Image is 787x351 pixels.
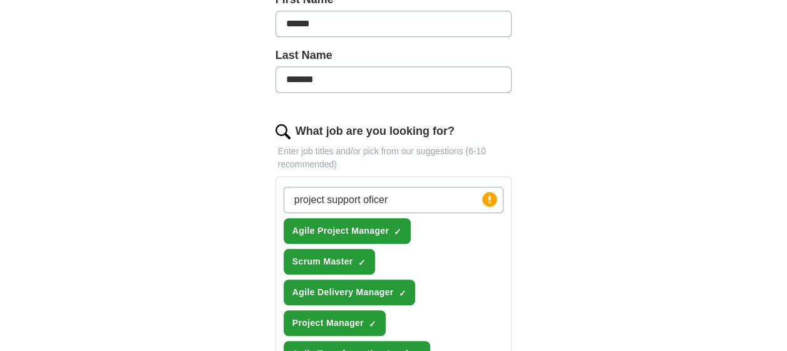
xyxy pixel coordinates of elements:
[284,280,416,305] button: Agile Delivery Manager✓
[394,227,401,237] span: ✓
[358,258,366,268] span: ✓
[284,249,375,275] button: Scrum Master✓
[284,218,411,244] button: Agile Project Manager✓
[292,317,364,330] span: Project Manager
[275,124,291,139] img: search.png
[296,123,455,140] label: What job are you looking for?
[275,145,512,171] p: Enter job titles and/or pick from our suggestions (6-10 recommended)
[292,286,394,299] span: Agile Delivery Manager
[398,288,406,298] span: ✓
[292,224,389,238] span: Agile Project Manager
[284,310,386,336] button: Project Manager✓
[292,255,353,268] span: Scrum Master
[275,47,512,64] label: Last Name
[284,187,504,213] input: Type a job title and press enter
[369,319,376,329] span: ✓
